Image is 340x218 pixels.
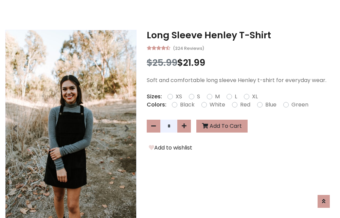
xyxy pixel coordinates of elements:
[291,101,308,109] label: Green
[147,57,335,68] h3: $
[180,101,195,109] label: Black
[197,93,200,101] label: S
[196,120,248,133] button: Add To Cart
[147,30,335,41] h3: Long Sleeve Henley T-Shirt
[147,93,162,101] p: Sizes:
[210,101,225,109] label: White
[147,101,166,109] p: Colors:
[235,93,237,101] label: L
[147,76,335,84] p: Soft and comfortable long sleeve Henley t-shirt for everyday wear.
[240,101,250,109] label: Red
[173,44,204,52] small: (324 Reviews)
[252,93,258,101] label: XL
[176,93,182,101] label: XS
[147,56,177,69] span: $25.99
[265,101,276,109] label: Blue
[147,143,194,152] button: Add to wishlist
[215,93,220,101] label: M
[183,56,205,69] span: 21.99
